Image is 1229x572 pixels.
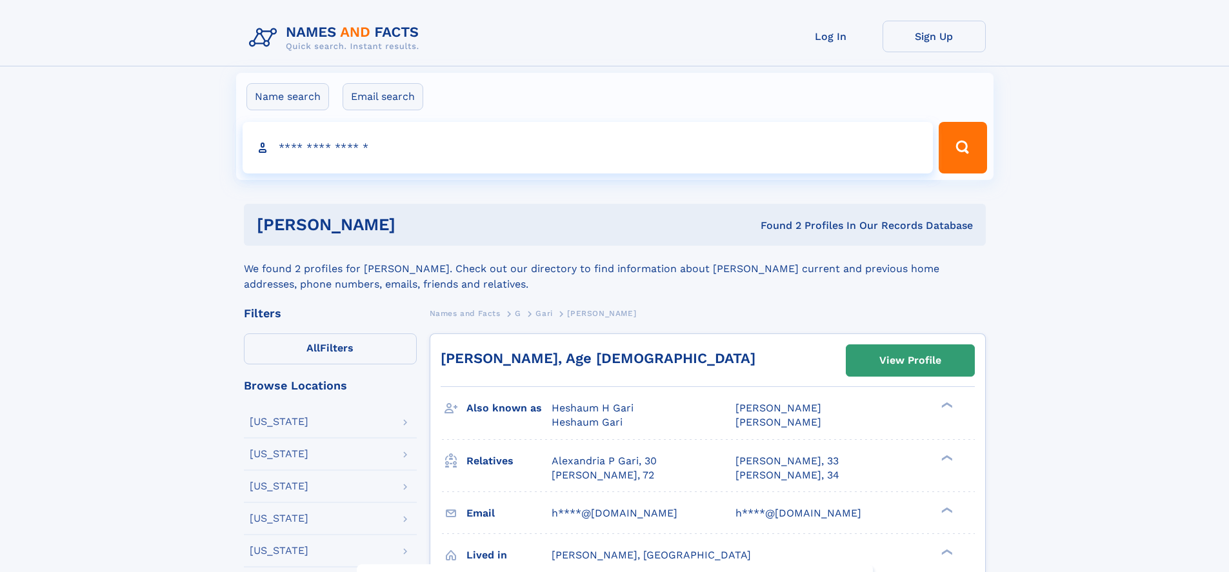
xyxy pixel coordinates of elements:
[846,345,974,376] a: View Profile
[552,454,657,468] a: Alexandria P Gari, 30
[250,513,308,524] div: [US_STATE]
[879,346,941,375] div: View Profile
[939,122,986,173] button: Search Button
[244,246,986,292] div: We found 2 profiles for [PERSON_NAME]. Check out our directory to find information about [PERSON_...
[250,546,308,556] div: [US_STATE]
[441,350,755,366] a: [PERSON_NAME], Age [DEMOGRAPHIC_DATA]
[466,397,552,419] h3: Also known as
[250,417,308,427] div: [US_STATE]
[306,342,320,354] span: All
[243,122,934,173] input: search input
[244,333,417,364] label: Filters
[938,506,954,514] div: ❯
[244,21,430,55] img: Logo Names and Facts
[735,402,821,414] span: [PERSON_NAME]
[466,450,552,472] h3: Relatives
[552,468,654,482] a: [PERSON_NAME], 72
[552,402,634,414] span: Heshaum H Gari
[250,481,308,491] div: [US_STATE]
[466,502,552,524] h3: Email
[515,305,521,321] a: G
[430,305,501,321] a: Names and Facts
[938,547,954,556] div: ❯
[938,401,954,409] div: ❯
[535,305,552,321] a: Gari
[535,309,552,318] span: Gari
[578,219,973,233] div: Found 2 Profiles In Our Records Database
[244,308,417,319] div: Filters
[567,309,636,318] span: [PERSON_NAME]
[246,83,329,110] label: Name search
[257,217,578,233] h1: [PERSON_NAME]
[343,83,423,110] label: Email search
[735,468,839,482] a: [PERSON_NAME], 34
[552,549,751,561] span: [PERSON_NAME], [GEOGRAPHIC_DATA]
[735,454,839,468] a: [PERSON_NAME], 33
[515,309,521,318] span: G
[466,544,552,566] h3: Lived in
[244,380,417,391] div: Browse Locations
[552,416,623,428] span: Heshaum Gari
[735,416,821,428] span: [PERSON_NAME]
[883,21,986,52] a: Sign Up
[779,21,883,52] a: Log In
[250,449,308,459] div: [US_STATE]
[938,453,954,462] div: ❯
